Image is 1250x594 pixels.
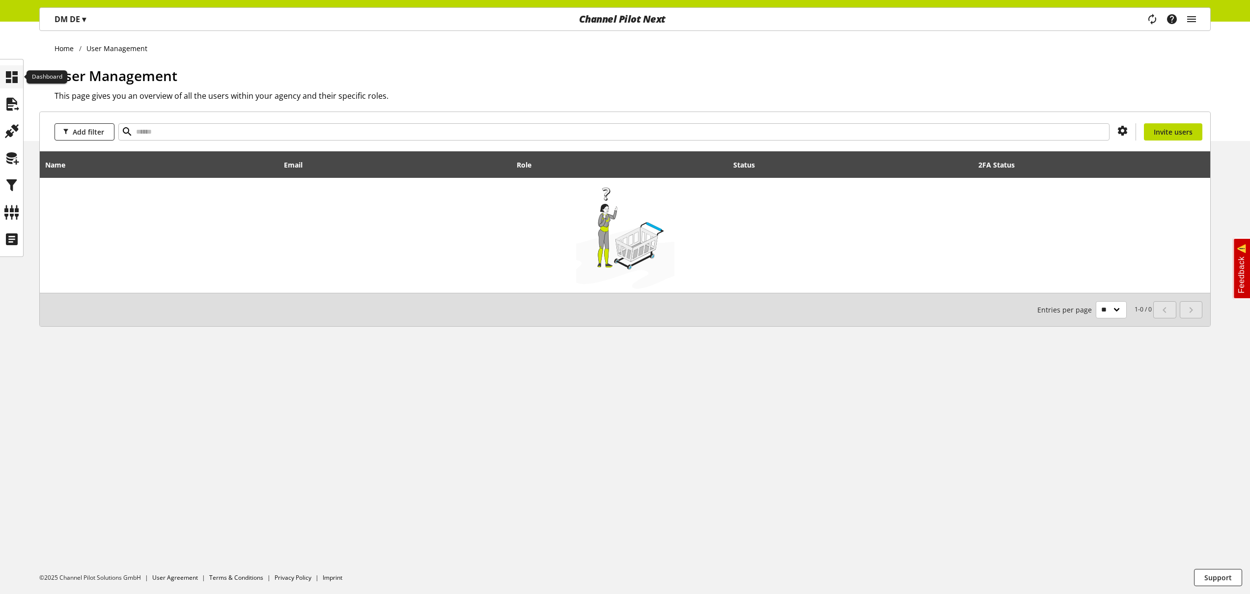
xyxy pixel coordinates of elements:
[1154,127,1193,137] span: Invite users
[55,13,86,25] p: DM DE
[209,573,263,582] a: Terms & Conditions
[517,160,541,170] div: Role
[82,14,86,25] span: ▾
[39,573,152,582] li: ©2025 Channel Pilot Solutions GmbH
[73,127,104,137] span: Add filter
[39,7,1211,31] nav: main navigation
[275,573,311,582] a: Privacy Policy
[45,160,75,170] div: Name
[55,43,79,54] a: Home
[1144,123,1202,141] a: Invite users
[323,573,342,582] a: Imprint
[1037,305,1096,315] span: Entries per page
[1233,238,1250,299] a: Feedback ⚠️
[1194,569,1242,586] button: Support
[284,160,312,170] div: Email
[1204,572,1232,583] span: Support
[55,90,1211,102] h2: This page gives you an overview of all the users within your agency and their specific roles.
[152,573,198,582] a: User Agreement
[55,66,177,85] span: User Management
[1037,301,1152,318] small: 1-0 / 0
[733,160,765,170] div: Status
[978,155,1162,174] div: 2FA Status
[55,123,114,141] button: Add filter
[27,70,67,84] div: Dashboard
